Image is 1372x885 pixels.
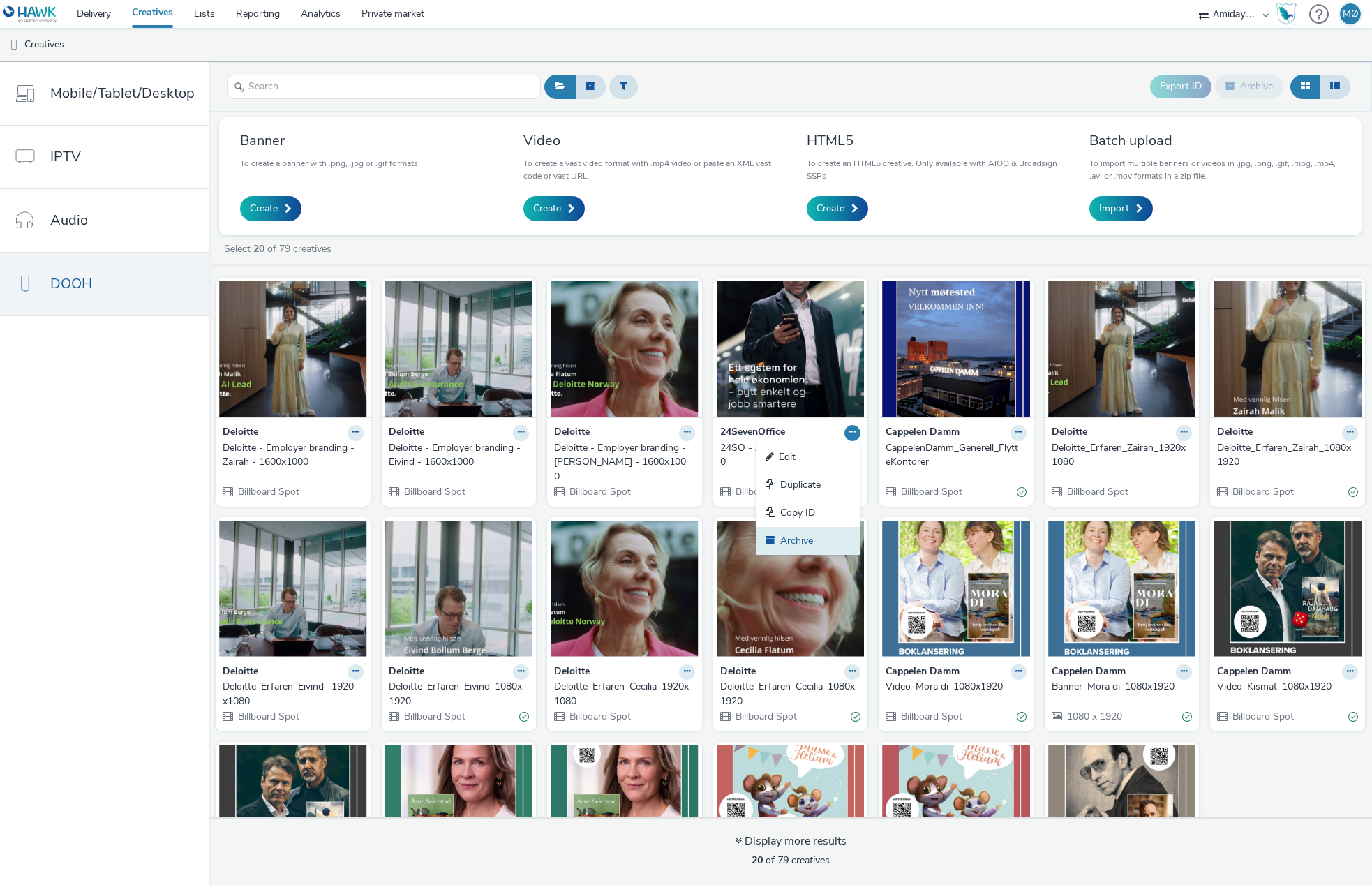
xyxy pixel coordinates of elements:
a: Deloitte - Employer branding - [PERSON_NAME] - 1600x1000 [554,441,695,484]
div: MØ [1343,3,1359,24]
strong: Cappelen Damm [886,664,960,681]
strong: 20 [253,242,264,255]
div: Deloitte - Employer branding - Zairah - 1600x1000 [223,441,358,470]
img: Deloitte_Erfaren_Cecilia_1080x1920 visual [717,521,865,657]
strong: Deloitte [720,664,756,681]
span: IPTV [50,147,81,167]
span: Billboard Spot [568,485,631,498]
h3: Batch upload [1089,131,1341,150]
a: Create [240,196,301,221]
a: Deloitte - Employer branding - Eivind - 1600x1000 [389,441,530,470]
strong: Deloitte [223,664,258,681]
img: CappelenDamm_Generell_FlytteKontorer visual [882,281,1030,417]
div: Deloitte - Employer branding - [PERSON_NAME] - 1600x1000 [554,441,689,484]
span: Mobile/Tablet/Desktop [50,83,195,103]
strong: Deloitte [1052,425,1087,441]
span: Billboard Spot [237,485,299,498]
a: Banner_Mora di_1080x1920 [1052,680,1193,694]
span: Import [1099,202,1129,216]
button: Export ID [1150,75,1211,98]
a: Hawk Academy [1276,3,1302,25]
div: Video_Mora di_1080x1920 [886,680,1021,694]
p: To create an HTML5 creative. Only available with AIOO & Broadsign SSPs [807,157,1058,182]
a: Video_Mora di_1080x1920 [886,680,1027,694]
strong: 24SevenOffice [720,425,785,441]
a: Deloitte_Erfaren_Cecilia_1920x1080 [554,680,695,708]
span: Audio [50,210,88,230]
strong: Deloitte [389,425,424,441]
div: Valid [519,710,529,724]
div: Deloitte_Erfaren_Cecilia_1080x1920 [720,680,856,708]
strong: Deloitte [223,425,258,441]
a: Import [1089,196,1153,221]
strong: 20 [752,854,763,867]
strong: Deloitte [554,425,590,441]
img: Deloitte_Erfaren_Eivind_1080x1920 visual [385,521,533,657]
img: Deloitte - Employer branding - Eivind - 1600x1000 visual [385,281,533,417]
div: Deloitte_Erfaren_Cecilia_1920x1080 [554,680,689,708]
a: Create [807,196,868,221]
div: Display more results [735,833,847,849]
div: Valid [1348,485,1358,500]
img: Banner_1080x1920_Musse og Helium_bok og bolle visual [717,745,865,882]
a: Deloitte - Employer branding - Zairah - 1600x1000 [223,441,364,470]
span: Create [817,202,844,216]
img: Video_Mora di_1080x1920 visual [882,521,1030,657]
img: Banner_Åsne Seierstad_Russland fra innsiden visual [551,745,699,882]
strong: Deloitte [389,664,424,681]
button: Archive [1215,75,1283,98]
a: Archive [756,527,860,555]
img: Banner_ Kismat_1080x1920 visual [219,745,367,882]
img: Deloitte_Erfaren_Zairah_1080x1920 visual [1214,281,1362,417]
span: Billboard Spot [900,710,962,723]
span: Billboard Spot [1231,710,1294,723]
p: To create a vast video format with .mp4 video or paste an XML vast code or vast URL. [523,157,775,182]
div: Valid [1017,485,1027,500]
span: 1080 x 1920 [1066,710,1122,723]
h3: Banner [240,131,420,150]
p: To import multiple banners or videos in .jpg, .png, .gif, .mpg, .mp4, .avi or .mov formats in a z... [1089,157,1341,182]
a: Video_Kismat_1080x1920 [1217,680,1358,694]
div: CappelenDamm_Generell_FlytteKontorer [886,441,1021,470]
a: CappelenDamm_Generell_FlytteKontorer [886,441,1027,470]
div: Valid [1017,710,1027,724]
div: Deloitte_Erfaren_Zairah_1080x1920 [1217,441,1352,470]
div: Hawk Academy [1276,3,1297,25]
div: Deloitte_Erfaren_Eivind_ 1920x1080 [223,680,358,708]
span: Billboard Spot [403,485,465,498]
img: dooh [7,38,21,52]
span: Billboard Spot [1231,485,1294,498]
a: Deloitte_Erfaren_Eivind_1080x1920 [389,680,530,708]
a: Deloitte_Erfaren_Zairah_1080x1920 [1217,441,1358,470]
img: Deloitte_Erfaren_Zairah_1920x1080 visual [1048,281,1196,417]
img: 24SO - Always on - 1080x1920 visual [717,281,865,417]
span: Create [250,202,278,216]
a: Deloitte_Erfaren_Cecilia_1080x1920 [720,680,861,708]
div: Deloitte_Erfaren_Eivind_1080x1920 [389,680,524,708]
div: Deloitte_Erfaren_Zairah_1920x1080 [1052,441,1187,470]
span: Billboard Spot [734,710,797,723]
h3: HTML5 [807,131,1058,150]
a: Create [523,196,585,221]
strong: Deloitte [554,664,590,681]
div: Valid [1348,710,1358,724]
div: 24SO - Always on - 1080x1920 [720,441,856,470]
img: Deloitte - Employer branding - Zairah - 1600x1000 visual [219,281,367,417]
span: Create [533,202,561,216]
div: Valid [851,710,860,724]
button: Table [1320,75,1350,98]
h3: Video [523,131,775,150]
span: Billboard Spot [734,485,797,498]
img: Banner_1080x1920_Boklansering_Den usannsynlige seriemorderen_Arnfinn Nesset visual [1048,745,1196,882]
img: Deloitte - Employer branding - Cecilia - 1600x1000 visual [551,281,699,417]
p: To create a banner with .png, .jpg or .gif formats. [240,157,420,170]
a: Edit [756,443,860,471]
a: Duplicate [756,471,860,499]
span: Billboard Spot [568,710,631,723]
div: Deloitte - Employer branding - Eivind - 1600x1000 [389,441,524,470]
a: 24SO - Always on - 1080x1920 [720,441,861,470]
img: Video_Åsne Seierstad_Russland fra innsiden visual [385,745,533,882]
div: Video_Kismat_1080x1920 [1217,680,1352,694]
strong: Cappelen Damm [886,425,960,441]
strong: Deloitte [1217,425,1253,441]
